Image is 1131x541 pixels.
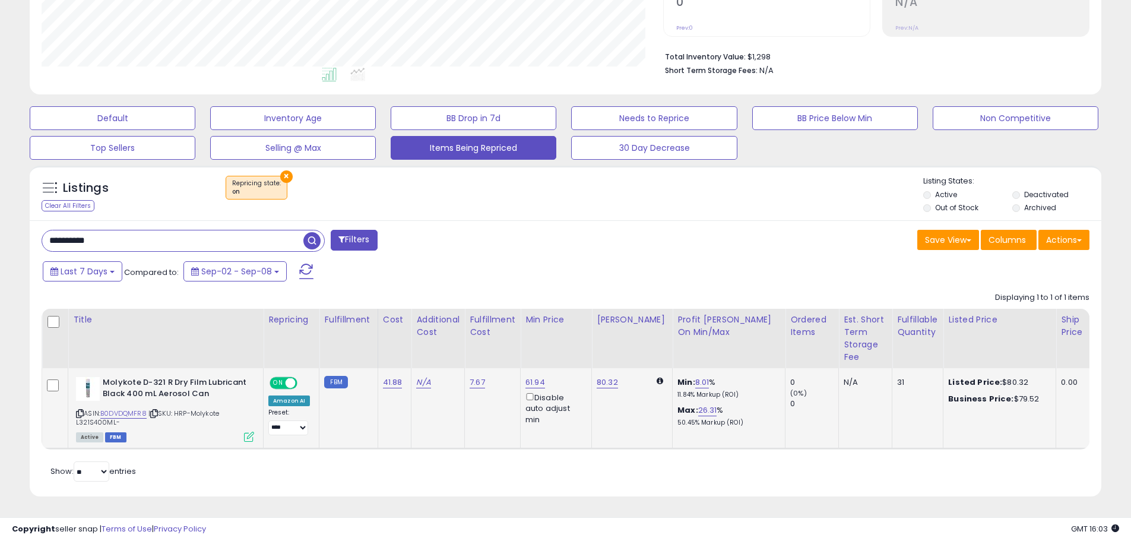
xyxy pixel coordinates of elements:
[948,377,1002,388] b: Listed Price:
[383,377,403,388] a: 41.88
[391,106,556,130] button: BB Drop in 7d
[154,523,206,534] a: Privacy Policy
[210,136,376,160] button: Selling @ Max
[897,314,938,338] div: Fulfillable Quantity
[100,409,147,419] a: B0DVDQMFR8
[416,314,460,338] div: Additional Cost
[677,391,776,399] p: 11.84% Markup (ROI)
[296,378,315,388] span: OFF
[923,176,1101,187] p: Listing States:
[1061,314,1085,338] div: Ship Price
[695,377,709,388] a: 8.01
[676,24,693,31] small: Prev: 0
[1071,523,1119,534] span: 2025-09-16 16:03 GMT
[677,377,776,399] div: %
[790,388,807,398] small: (0%)
[271,378,286,388] span: ON
[844,314,887,363] div: Est. Short Term Storage Fee
[897,377,934,388] div: 31
[673,309,785,368] th: The percentage added to the cost of goods (COGS) that forms the calculator for Min & Max prices.
[677,404,698,416] b: Max:
[324,314,372,326] div: Fulfillment
[210,106,376,130] button: Inventory Age
[948,394,1047,404] div: $79.52
[201,265,272,277] span: Sep-02 - Sep-08
[280,170,293,183] button: ×
[30,106,195,130] button: Default
[981,230,1037,250] button: Columns
[571,136,737,160] button: 30 Day Decrease
[76,377,100,401] img: 31XJdZiusBL._SL40_.jpg
[790,398,838,409] div: 0
[232,188,281,196] div: on
[665,49,1081,63] li: $1,298
[331,230,377,251] button: Filters
[677,405,776,427] div: %
[102,523,152,534] a: Terms of Use
[105,432,126,442] span: FBM
[525,391,582,425] div: Disable auto adjust min
[1061,377,1081,388] div: 0.00
[470,314,515,338] div: Fulfillment Cost
[124,267,179,278] span: Compared to:
[232,179,281,197] span: Repricing state :
[948,377,1047,388] div: $80.32
[790,377,838,388] div: 0
[525,314,587,326] div: Min Price
[677,377,695,388] b: Min:
[759,65,774,76] span: N/A
[597,377,618,388] a: 80.32
[752,106,918,130] button: BB Price Below Min
[935,203,978,213] label: Out of Stock
[383,314,407,326] div: Cost
[597,314,667,326] div: [PERSON_NAME]
[324,376,347,388] small: FBM
[12,523,55,534] strong: Copyright
[525,377,545,388] a: 61.94
[391,136,556,160] button: Items Being Repriced
[61,265,107,277] span: Last 7 Days
[989,234,1026,246] span: Columns
[948,314,1051,326] div: Listed Price
[63,180,109,197] h5: Listings
[1038,230,1089,250] button: Actions
[30,136,195,160] button: Top Sellers
[470,377,485,388] a: 7.67
[43,261,122,281] button: Last 7 Days
[677,419,776,427] p: 50.45% Markup (ROI)
[665,65,758,75] b: Short Term Storage Fees:
[42,200,94,211] div: Clear All Filters
[917,230,979,250] button: Save View
[698,404,717,416] a: 26.31
[1024,189,1069,200] label: Deactivated
[790,314,834,338] div: Ordered Items
[268,409,310,435] div: Preset:
[103,377,247,402] b: Molykote D-321 R Dry Film Lubricant Black 400 mL Aerosol Can
[935,189,957,200] label: Active
[12,524,206,535] div: seller snap | |
[995,292,1089,303] div: Displaying 1 to 1 of 1 items
[76,377,254,441] div: ASIN:
[268,314,314,326] div: Repricing
[416,377,430,388] a: N/A
[571,106,737,130] button: Needs to Reprice
[1024,203,1056,213] label: Archived
[665,52,746,62] b: Total Inventory Value:
[677,314,780,338] div: Profit [PERSON_NAME] on Min/Max
[268,396,310,406] div: Amazon AI
[933,106,1098,130] button: Non Competitive
[948,393,1013,404] b: Business Price:
[844,377,883,388] div: N/A
[50,466,136,477] span: Show: entries
[183,261,287,281] button: Sep-02 - Sep-08
[76,409,219,426] span: | SKU: HRP-Molykote L321S400ML-
[73,314,258,326] div: Title
[76,432,103,442] span: All listings currently available for purchase on Amazon
[895,24,918,31] small: Prev: N/A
